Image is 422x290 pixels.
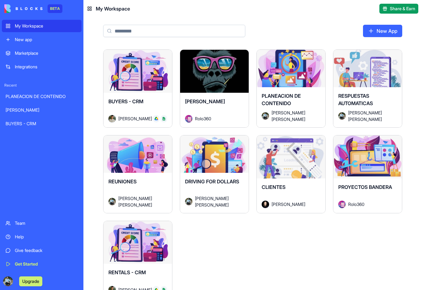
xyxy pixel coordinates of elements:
img: Avatar [262,201,269,208]
span: PLANEACION DE CONTENIDO [262,93,301,106]
div: Team [15,220,78,226]
div: [PERSON_NAME] [6,107,78,113]
div: My Workspace [15,23,78,29]
span: PROYECTOS BANDERA [338,184,392,190]
span: RESPUESTAS AUTOMATICAS [338,93,373,106]
span: [PERSON_NAME] [PERSON_NAME] [348,109,392,122]
a: DRIVING FOR DOLLARSAvatar[PERSON_NAME] [PERSON_NAME] [180,135,249,213]
a: CLIENTESAvatar[PERSON_NAME] [256,135,326,213]
a: Get Started [2,258,82,270]
img: Avatar [338,112,346,120]
span: [PERSON_NAME] [PERSON_NAME] [118,195,162,208]
a: Marketplace [2,47,82,59]
a: [PERSON_NAME] [2,104,82,116]
img: Avatar [262,112,269,120]
img: Avatar [185,115,192,122]
a: REUNIONESAvatar[PERSON_NAME] [PERSON_NAME] [103,135,172,213]
a: Team [2,217,82,229]
span: REUNIONES [108,178,137,185]
div: BETA [48,4,62,13]
span: BUYERS - CRM [108,98,143,104]
span: CLIENTES [262,184,285,190]
div: BUYERS - CRM [6,121,78,127]
a: Integrations [2,61,82,73]
button: Share & Earn [379,4,418,14]
a: New App [363,25,402,37]
span: [PERSON_NAME] [272,201,305,207]
span: DRIVING FOR DOLLARS [185,178,239,185]
span: [PERSON_NAME] [PERSON_NAME] [272,109,315,122]
a: PLANEACION DE CONTENIDOAvatar[PERSON_NAME] [PERSON_NAME] [256,49,326,128]
span: [PERSON_NAME] [PERSON_NAME] [195,195,239,208]
span: [PERSON_NAME] [185,98,225,104]
a: New app [2,33,82,46]
img: drive_kozyt7.svg [154,117,158,121]
span: Rolo360 [195,115,211,122]
div: Get Started [15,261,78,267]
img: Avatar [185,198,192,205]
div: Give feedback [15,247,78,254]
div: Marketplace [15,50,78,56]
div: Help [15,234,78,240]
img: Avatar [108,198,116,205]
img: Avatar [338,201,346,208]
a: [PERSON_NAME]AvatarRolo360 [180,49,249,128]
img: Google_Sheets_logo__2014-2020_dyqxdz.svg [162,117,166,121]
span: [PERSON_NAME] [118,115,148,122]
a: Help [2,231,82,243]
span: Rolo360 [348,201,365,207]
div: PLANEACION DE CONTENIDO [6,93,78,100]
span: My Workspace [96,5,130,12]
a: BUYERS - CRM [2,117,82,130]
a: BETA [4,4,62,13]
a: RESPUESTAS AUTOMATICASAvatar[PERSON_NAME] [PERSON_NAME] [333,49,402,128]
a: PLANEACION DE CONTENIDO [2,90,82,103]
a: PROYECTOS BANDERAAvatarRolo360 [333,135,402,213]
img: logo [4,4,43,13]
a: Give feedback [2,244,82,257]
a: BUYERS - CRMAvatar[PERSON_NAME] [103,49,172,128]
span: RENTALS - CRM [108,269,146,275]
img: Avatar [108,115,116,122]
a: My Workspace [2,20,82,32]
img: ACg8ocJNHXTW_YLYpUavmfs3syqsdHTtPnhfTho5TN6JEWypo_6Vv8rXJA=s96-c [3,276,13,286]
a: Upgrade [19,278,42,284]
button: Upgrade [19,276,42,286]
span: Share & Earn [390,6,415,12]
span: Recent [2,83,82,88]
div: New app [15,36,78,43]
div: Integrations [15,64,78,70]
